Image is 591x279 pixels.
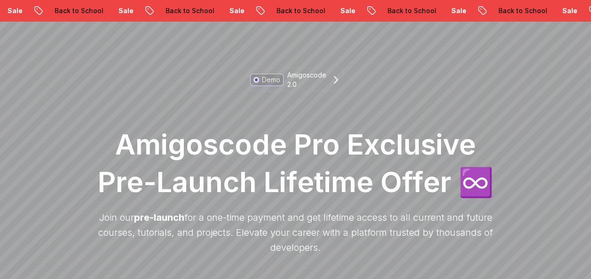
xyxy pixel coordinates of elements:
[443,6,473,15] p: Sale
[158,6,221,15] p: Back to School
[110,6,141,15] p: Sale
[248,68,344,92] a: DemoAmigoscode 2.0
[332,6,362,15] p: Sale
[554,6,584,15] p: Sale
[268,6,332,15] p: Back to School
[221,6,252,15] p: Sale
[94,125,498,201] h1: Amigoscode Pro Exclusive Pre-Launch Lifetime Offer ♾️
[47,6,110,15] p: Back to School
[94,210,498,255] p: Join our for a one-time payment and get lifetime access to all current and future courses, tutori...
[287,70,326,89] p: Amigoscode 2.0
[379,6,443,15] p: Back to School
[262,75,280,85] p: Demo
[134,212,184,223] span: pre-launch
[490,6,554,15] p: Back to School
